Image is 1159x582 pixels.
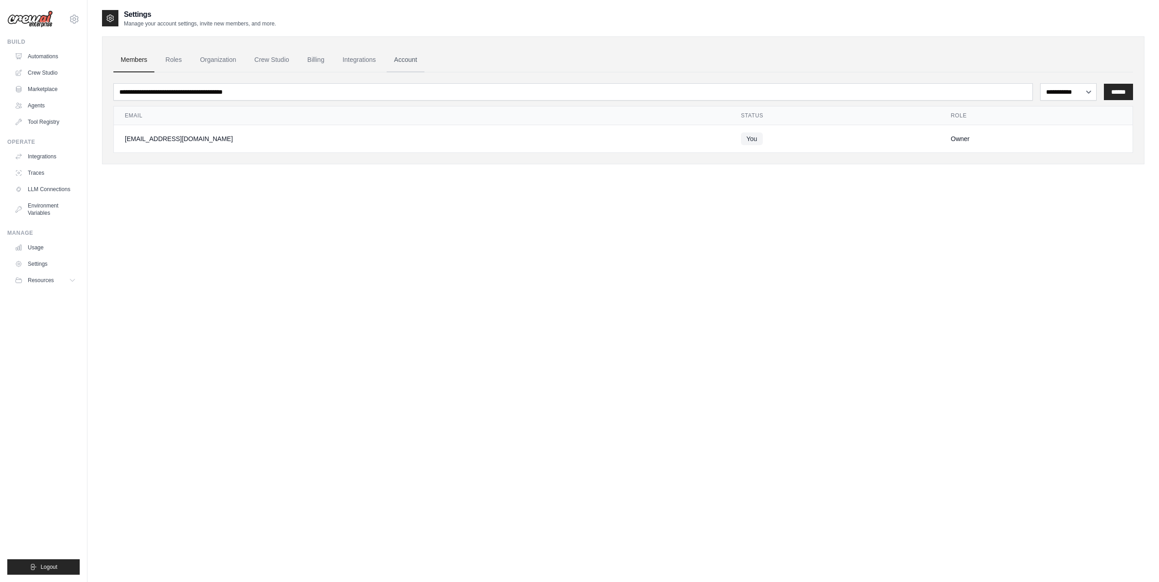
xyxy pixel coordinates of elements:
[124,9,276,20] h2: Settings
[114,106,730,125] th: Email
[28,277,54,284] span: Resources
[158,48,189,72] a: Roles
[741,132,763,145] span: You
[124,20,276,27] p: Manage your account settings, invite new members, and more.
[11,273,80,288] button: Resources
[193,48,243,72] a: Organization
[7,38,80,46] div: Build
[11,198,80,220] a: Environment Variables
[7,559,80,575] button: Logout
[11,82,80,96] a: Marketplace
[300,48,332,72] a: Billing
[11,149,80,164] a: Integrations
[387,48,424,72] a: Account
[41,563,57,571] span: Logout
[11,66,80,80] a: Crew Studio
[11,49,80,64] a: Automations
[730,106,940,125] th: Status
[11,240,80,255] a: Usage
[335,48,383,72] a: Integrations
[247,48,296,72] a: Crew Studio
[125,134,719,143] div: [EMAIL_ADDRESS][DOMAIN_NAME]
[11,115,80,129] a: Tool Registry
[11,182,80,197] a: LLM Connections
[7,229,80,237] div: Manage
[11,166,80,180] a: Traces
[940,106,1133,125] th: Role
[113,48,154,72] a: Members
[7,138,80,146] div: Operate
[11,257,80,271] a: Settings
[11,98,80,113] a: Agents
[7,10,53,28] img: Logo
[951,134,1122,143] div: Owner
